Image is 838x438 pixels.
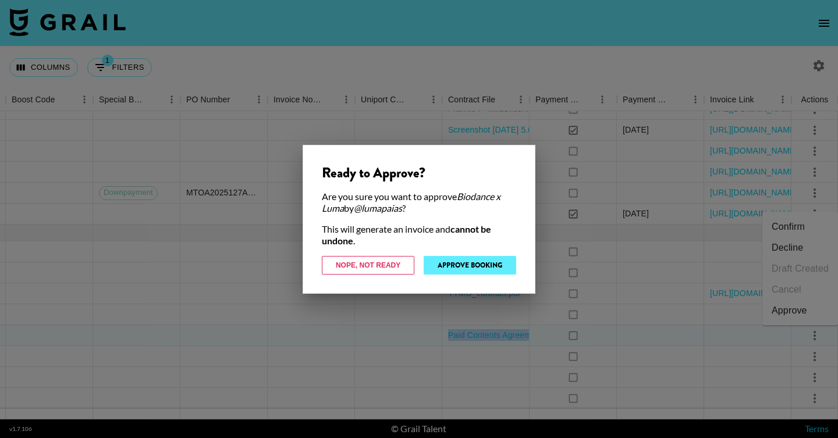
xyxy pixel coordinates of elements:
[322,164,516,181] div: Ready to Approve?
[322,191,500,213] em: Biodance x Luma
[354,202,402,213] em: @ lumapaias
[424,256,516,275] button: Approve Booking
[322,223,491,246] strong: cannot be undone
[322,223,516,247] div: This will generate an invoice and .
[322,191,516,214] div: Are you sure you want to approve by ?
[322,256,414,275] button: Nope, Not Ready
